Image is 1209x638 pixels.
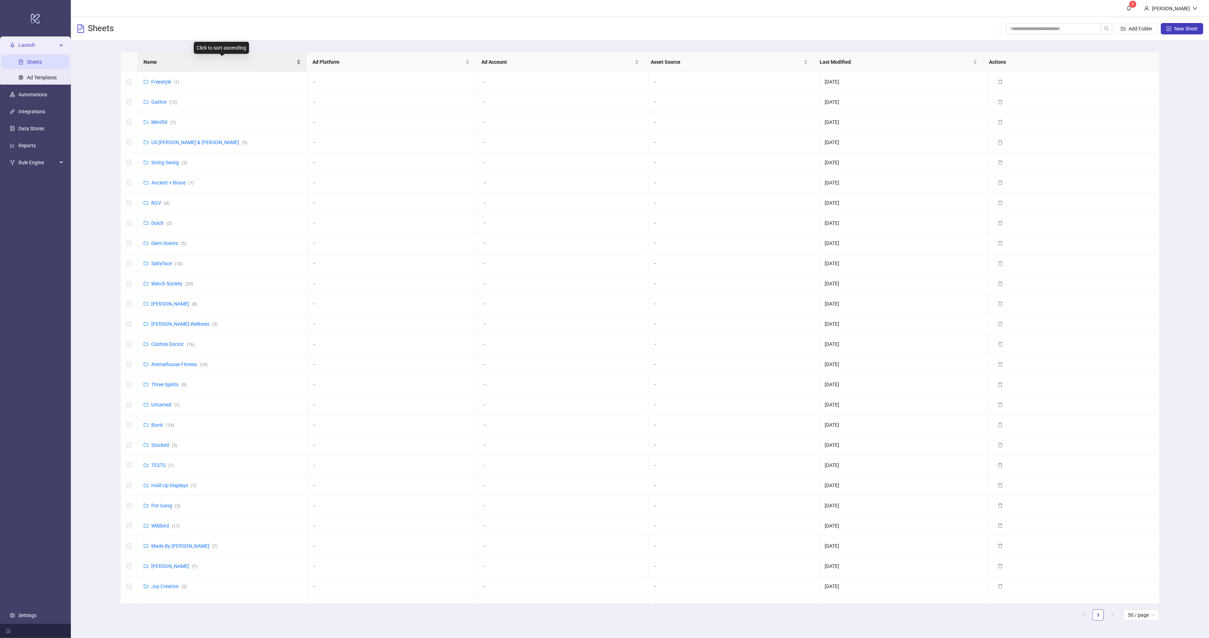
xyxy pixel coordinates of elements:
span: delete [998,443,1003,448]
a: Clothes Doctor(16) [151,341,194,347]
td: - [478,496,649,516]
span: folder [143,221,148,226]
td: - [649,334,819,354]
span: ( 1 ) [192,564,197,569]
span: delete [998,362,1003,367]
td: - [649,213,819,233]
td: - [649,536,819,556]
a: Hold Up Displays(7) [151,483,196,488]
th: Name [138,52,307,72]
span: folder [143,301,148,306]
td: - [478,475,649,496]
td: - [308,153,478,173]
span: delete [998,180,1003,185]
a: 1 [1093,610,1103,620]
span: Launch [18,38,57,52]
li: 1 [1092,609,1104,621]
td: - [478,395,649,415]
a: TESTS(7) [151,462,174,468]
td: [DATE] [819,294,989,314]
td: [DATE] [819,112,989,132]
span: ( 1 ) [174,80,179,85]
td: - [478,556,649,576]
span: ( 11 ) [172,524,180,529]
td: - [308,193,478,213]
a: Joy Creative(5) [151,583,187,589]
a: Ancient + Brave(7) [151,180,194,186]
span: delete [998,200,1003,205]
td: - [649,435,819,455]
span: folder [143,483,148,488]
th: Ad Account [476,52,645,72]
td: [DATE] [819,435,989,455]
td: - [649,294,819,314]
a: MintRX(1) [151,119,176,125]
td: - [308,536,478,556]
td: - [649,254,819,274]
span: New Sheet [1174,26,1198,32]
a: Data Stores [18,126,44,131]
span: Asset Source [651,58,802,66]
a: String Swing(3) [151,160,187,165]
td: - [308,132,478,153]
td: - [308,92,478,112]
td: - [649,173,819,193]
span: delete [998,503,1003,508]
td: - [478,375,649,395]
td: - [478,597,649,617]
td: - [308,556,478,576]
td: - [649,415,819,435]
a: Saltyface(10) [151,261,182,266]
span: folder [143,281,148,286]
td: - [649,153,819,173]
span: ( 1 ) [170,120,176,125]
td: [DATE] [819,132,989,153]
td: [DATE] [819,375,989,395]
span: user [1144,6,1149,11]
td: - [478,455,649,475]
span: ( 3 ) [212,322,217,327]
td: [DATE] [819,314,989,334]
span: ( 5 ) [181,241,186,246]
td: [DATE] [819,233,989,254]
span: Last Modified [820,58,971,66]
span: ( 10 ) [175,261,182,266]
span: ( 7 ) [188,181,194,186]
td: - [478,193,649,213]
td: - [478,435,649,455]
span: delete [998,402,1003,407]
a: Untamed(1) [151,402,180,408]
td: [DATE] [819,274,989,294]
td: - [308,395,478,415]
span: folder [143,321,148,326]
button: New Sheet [1161,23,1203,34]
td: [DATE] [819,536,989,556]
a: US [PERSON_NAME] & [PERSON_NAME](5) [151,139,248,145]
span: ( 14 ) [166,423,174,428]
span: ( 3 ) [172,443,177,448]
span: folder [143,543,148,548]
td: - [478,314,649,334]
a: BGV(4) [151,200,169,206]
div: [PERSON_NAME] [1149,5,1193,12]
th: Ad Platform [307,52,476,72]
td: - [649,132,819,153]
sup: 9 [1129,1,1136,8]
span: Ad Platform [312,58,464,66]
span: delete [998,584,1003,589]
td: - [478,516,649,536]
span: menu-fold [6,628,11,633]
td: - [478,132,649,153]
span: plus-square [1166,26,1171,31]
span: search [1104,26,1109,31]
span: folder [143,584,148,589]
td: - [308,375,478,395]
a: Gathre(12) [151,99,177,105]
span: folder [143,463,148,468]
span: file-text [77,24,85,33]
span: Rule Engine [18,155,57,170]
td: [DATE] [819,334,989,354]
span: 50 / page [1128,610,1155,620]
td: - [649,354,819,375]
span: delete [998,221,1003,226]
